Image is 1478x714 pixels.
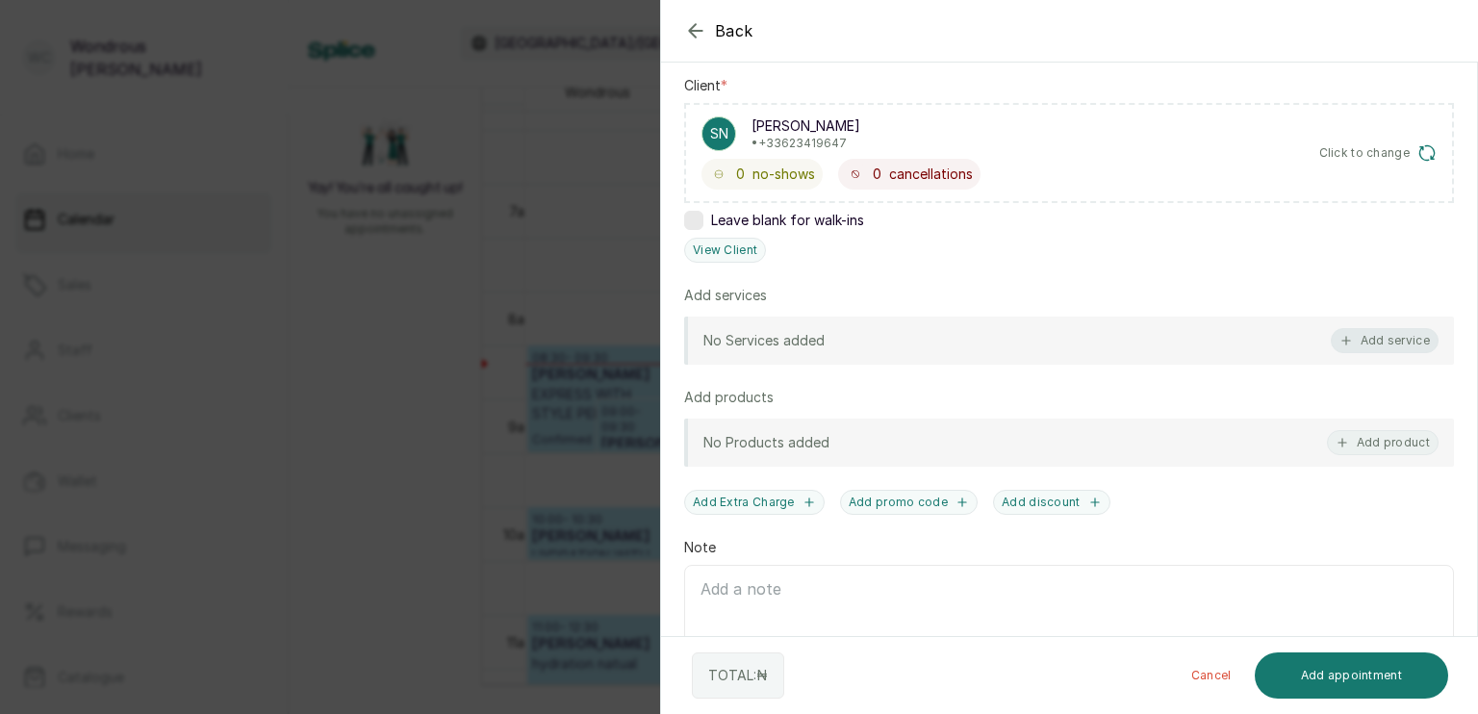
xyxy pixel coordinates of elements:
p: No Services added [703,331,825,350]
p: No Products added [703,433,829,452]
p: • +33 623419647 [752,136,860,151]
p: SN [710,124,728,143]
button: Add appointment [1255,652,1449,699]
span: Click to change [1319,145,1411,161]
span: Leave blank for walk-ins [711,211,864,230]
button: Add discount [993,490,1110,515]
button: Add promo code [840,490,978,515]
span: 0 [736,165,745,184]
p: Add services [684,286,767,305]
label: Client [684,76,727,95]
span: cancellations [889,165,973,184]
button: Add Extra Charge [684,490,825,515]
p: TOTAL: ₦ [708,666,768,685]
span: 0 [873,165,881,184]
button: Add product [1327,430,1439,455]
p: [PERSON_NAME] [752,116,860,136]
span: Back [715,19,753,42]
button: View Client [684,238,766,263]
label: Note [684,538,716,557]
button: Cancel [1176,652,1247,699]
button: Back [684,19,753,42]
span: no-shows [752,165,815,184]
p: Add products [684,388,774,407]
button: Add service [1331,328,1439,353]
button: Click to change [1319,143,1438,163]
